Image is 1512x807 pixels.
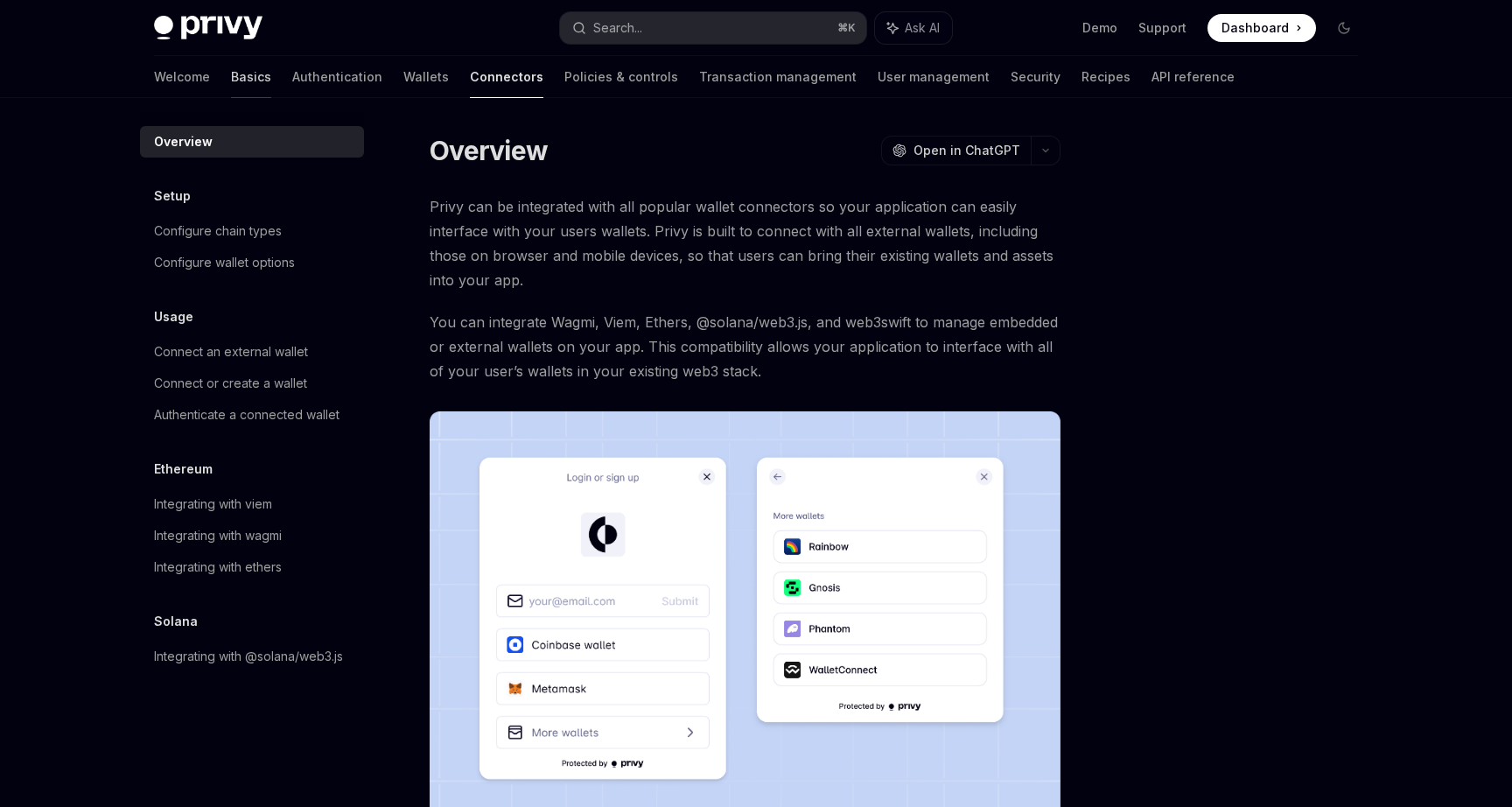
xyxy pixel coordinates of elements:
div: Configure chain types [154,221,282,242]
span: Privy can be integrated with all popular wallet connectors so your application can easily interfa... [430,194,1060,292]
button: Ask AI [875,12,952,44]
span: ⌘ K [837,21,856,35]
a: Policies & controls [564,56,678,98]
a: Configure wallet options [140,247,364,278]
div: Integrating with viem [154,494,272,515]
button: Toggle dark mode [1330,14,1358,42]
a: Connect or create a wallet [140,368,364,399]
a: Configure chain types [140,215,364,247]
a: Authenticate a connected wallet [140,399,364,431]
a: Authentication [292,56,382,98]
div: Integrating with ethers [154,557,282,578]
a: Wallets [403,56,449,98]
button: Open in ChatGPT [881,136,1031,165]
div: Integrating with @solana/web3.js [154,646,343,667]
h5: Usage [154,306,193,327]
div: Configure wallet options [154,252,295,273]
span: Dashboard [1221,19,1289,37]
img: dark logo [154,16,262,40]
span: Ask AI [905,19,940,37]
a: Connectors [470,56,543,98]
div: Integrating with wagmi [154,525,282,546]
h5: Ethereum [154,459,213,480]
a: API reference [1151,56,1235,98]
a: Integrating with ethers [140,551,364,583]
div: Authenticate a connected wallet [154,404,339,425]
a: Integrating with viem [140,488,364,520]
a: Support [1138,19,1186,37]
a: Welcome [154,56,210,98]
a: Demo [1082,19,1117,37]
a: Transaction management [699,56,857,98]
span: You can integrate Wagmi, Viem, Ethers, @solana/web3.js, and web3swift to manage embedded or exter... [430,310,1060,383]
a: Connect an external wallet [140,336,364,368]
a: Security [1011,56,1060,98]
h1: Overview [430,135,548,166]
div: Search... [593,18,642,39]
h5: Solana [154,611,198,632]
a: Integrating with wagmi [140,520,364,551]
a: Recipes [1081,56,1130,98]
a: Basics [231,56,271,98]
div: Connect or create a wallet [154,373,307,394]
span: Open in ChatGPT [913,142,1020,159]
a: Dashboard [1207,14,1316,42]
div: Overview [154,131,213,152]
div: Connect an external wallet [154,341,308,362]
a: User management [878,56,990,98]
a: Integrating with @solana/web3.js [140,641,364,672]
h5: Setup [154,186,191,207]
button: Search...⌘K [560,12,866,44]
a: Overview [140,126,364,158]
